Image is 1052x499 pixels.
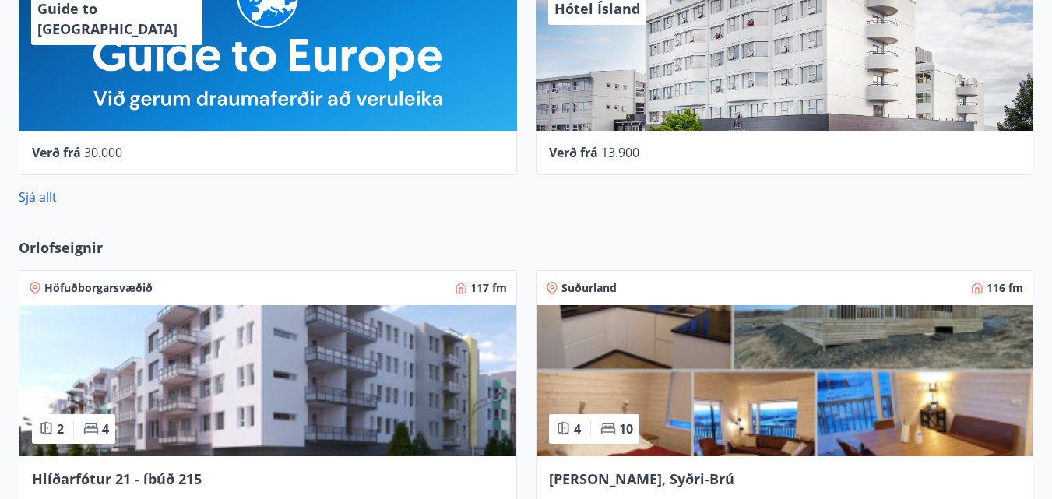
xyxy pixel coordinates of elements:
span: 4 [574,420,581,438]
img: Paella dish [537,305,1033,456]
span: 2 [57,420,64,438]
img: Paella dish [19,305,516,456]
span: Orlofseignir [19,237,103,258]
span: 10 [619,420,633,438]
span: 13.900 [601,144,639,161]
span: 4 [102,420,109,438]
span: 116 fm [987,280,1023,296]
span: Suðurland [561,280,617,296]
span: [PERSON_NAME], Syðri-Brú [549,469,734,488]
span: 30.000 [84,144,122,161]
span: Verð frá [32,144,81,161]
span: Verð frá [549,144,598,161]
span: 117 fm [470,280,507,296]
a: Sjá allt [19,188,57,206]
span: Höfuðborgarsvæðið [44,280,153,296]
span: Hlíðarfótur 21 - íbúð 215 [32,469,202,488]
